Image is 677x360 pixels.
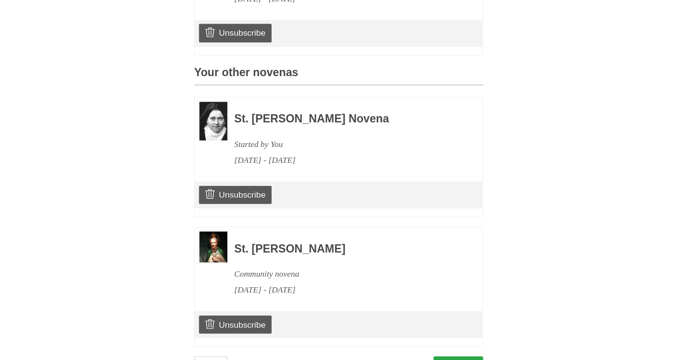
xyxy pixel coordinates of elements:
h3: St. [PERSON_NAME] Novena [234,113,456,125]
div: Started by You [234,136,456,152]
a: Unsubscribe [199,186,272,204]
h3: Your other novenas [194,67,483,85]
h3: St. [PERSON_NAME] [234,243,456,255]
div: Community novena [234,266,456,282]
div: [DATE] - [DATE] [234,152,456,168]
a: Unsubscribe [199,315,272,333]
img: Novena image [199,102,227,140]
img: Novena image [199,231,227,262]
div: [DATE] - [DATE] [234,282,456,298]
a: Unsubscribe [199,24,272,42]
